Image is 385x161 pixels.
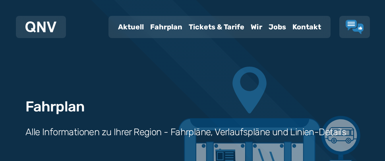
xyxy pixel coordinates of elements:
[25,126,346,138] h3: Alle Informationen zu Ihrer Region - Fahrpläne, Verlaufspläne und Linien-Details
[147,17,186,37] a: Fahrplan
[25,99,84,115] h1: Fahrplan
[265,17,289,37] a: Jobs
[25,19,56,35] a: QNV Logo
[248,17,265,37] a: Wir
[346,20,364,34] a: Lob & Kritik
[115,17,147,37] a: Aktuell
[289,17,324,37] a: Kontakt
[186,17,248,37] a: Tickets & Tarife
[25,21,56,33] img: QNV Logo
